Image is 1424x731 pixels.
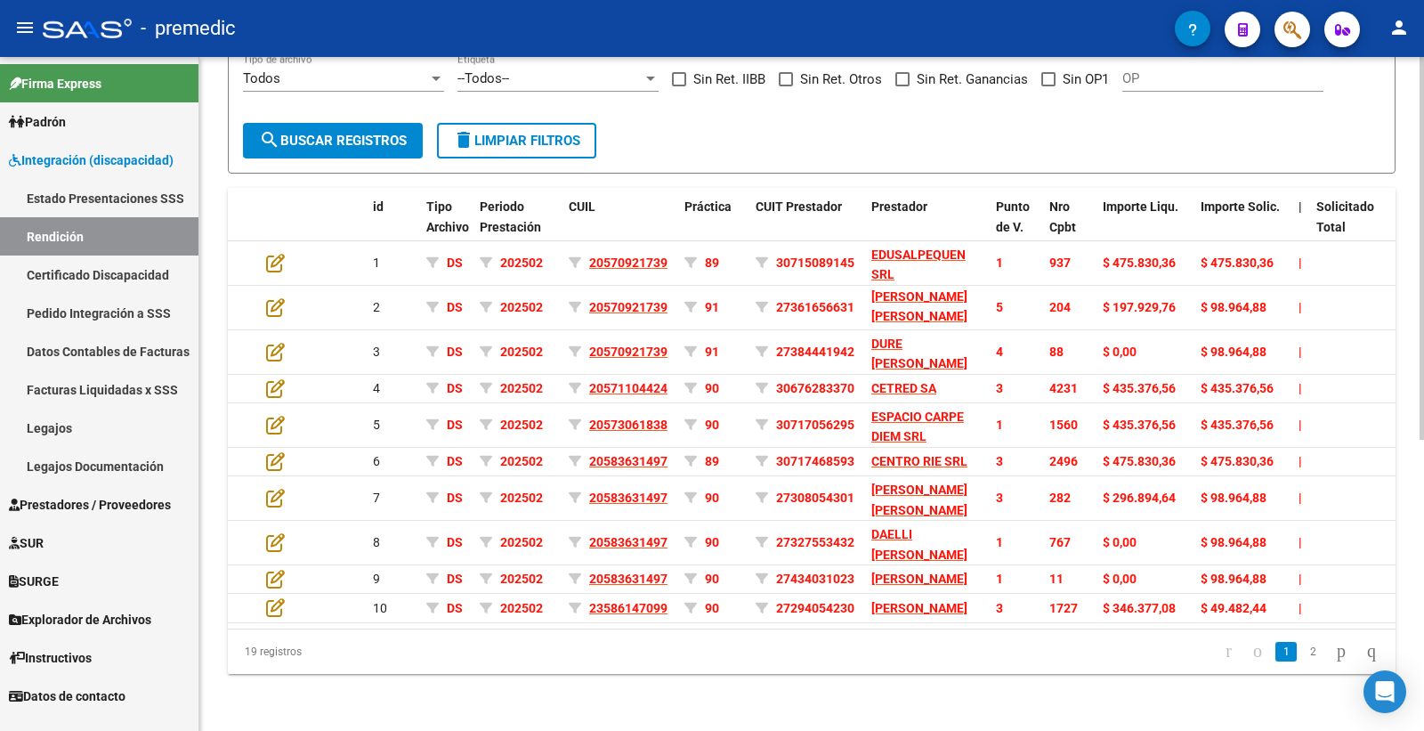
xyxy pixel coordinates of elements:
[228,629,458,674] div: 19 registros
[705,601,719,615] span: 90
[705,256,719,270] span: 89
[776,300,854,314] span: 27361656631
[243,123,423,158] button: Buscar registros
[419,188,473,266] datatable-header-cell: Tipo Archivo
[1299,300,1302,314] span: |
[1359,642,1384,662] a: go to last page
[871,601,967,615] span: [PERSON_NAME]
[996,418,1003,432] span: 1
[589,256,667,270] span: 20570921739
[259,133,407,149] span: Buscar registros
[9,495,171,515] span: Prestadores / Proveedores
[9,112,66,132] span: Padrón
[9,686,125,706] span: Datos de contacto
[1201,601,1266,615] span: $ 49.482,44
[1201,381,1274,395] span: $ 435.376,56
[776,418,854,432] span: 30717056295
[1049,491,1071,505] span: 282
[871,572,967,586] span: [PERSON_NAME]
[562,188,677,266] datatable-header-cell: CUIL
[447,454,463,468] span: DS
[1103,199,1178,214] span: Importe Liqu.
[1275,642,1297,662] a: 1
[917,69,1028,90] span: Sin Ret. Ganancias
[373,569,412,589] div: 9
[871,199,927,214] span: Prestador
[1103,491,1176,505] span: $ 296.894,64
[1049,256,1071,270] span: 937
[705,381,719,395] span: 90
[447,256,463,270] span: DS
[871,289,967,324] span: [PERSON_NAME] [PERSON_NAME]
[871,527,967,562] span: DAELLI [PERSON_NAME]
[996,256,1003,270] span: 1
[589,491,667,505] span: 20583631497
[373,199,384,214] span: id
[1363,670,1406,713] div: Open Intercom Messenger
[1103,535,1137,549] span: $ 0,00
[500,491,543,505] span: 202502
[1049,381,1078,395] span: 4231
[500,454,543,468] span: 202502
[1299,345,1302,359] span: |
[589,601,667,615] span: 23586147099
[1103,300,1176,314] span: $ 197.929,76
[684,199,732,214] span: Práctica
[447,300,463,314] span: DS
[800,69,882,90] span: Sin Ret. Otros
[1201,491,1266,505] span: $ 98.964,88
[996,601,1003,615] span: 3
[1388,17,1410,38] mat-icon: person
[705,418,719,432] span: 90
[1299,454,1302,468] span: |
[373,342,412,362] div: 3
[1201,418,1274,432] span: $ 435.376,56
[589,300,667,314] span: 20570921739
[426,199,469,234] span: Tipo Archivo
[373,297,412,318] div: 2
[473,188,562,266] datatable-header-cell: Periodo Prestación
[500,572,543,586] span: 202502
[447,535,463,549] span: DS
[996,381,1003,395] span: 3
[437,123,596,158] button: Limpiar filtros
[996,535,1003,549] span: 1
[447,572,463,586] span: DS
[1049,454,1078,468] span: 2496
[447,345,463,359] span: DS
[1063,69,1109,90] span: Sin OP1
[141,9,236,48] span: - premedic
[864,188,989,266] datatable-header-cell: Prestador
[1103,454,1176,468] span: $ 475.830,36
[1316,199,1374,234] span: Solicitado Total
[1299,256,1302,270] span: |
[447,381,463,395] span: DS
[1299,199,1302,214] span: |
[989,188,1042,266] datatable-header-cell: Punto de V.
[776,535,854,549] span: 27327553432
[1299,572,1302,586] span: |
[1103,572,1137,586] span: $ 0,00
[589,535,667,549] span: 20583631497
[705,300,719,314] span: 91
[9,610,151,629] span: Explorador de Archivos
[457,70,509,86] span: --Todos--
[500,418,543,432] span: 202502
[569,199,595,214] span: CUIL
[996,491,1003,505] span: 3
[1291,188,1309,266] datatable-header-cell: |
[1201,454,1274,468] span: $ 475.830,36
[1201,256,1274,270] span: $ 475.830,36
[9,74,101,93] span: Firma Express
[9,533,44,553] span: SUR
[776,601,854,615] span: 27294054230
[705,572,719,586] span: 90
[9,572,59,591] span: SURGE
[1193,188,1291,266] datatable-header-cell: Importe Solic.
[871,454,967,468] span: CENTRO RIE SRL
[1049,601,1078,615] span: 1727
[1273,637,1299,667] li: page 1
[259,129,280,150] mat-icon: search
[1201,345,1266,359] span: $ 98.964,88
[871,248,966,282] span: EDUSALPEQUEN SRL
